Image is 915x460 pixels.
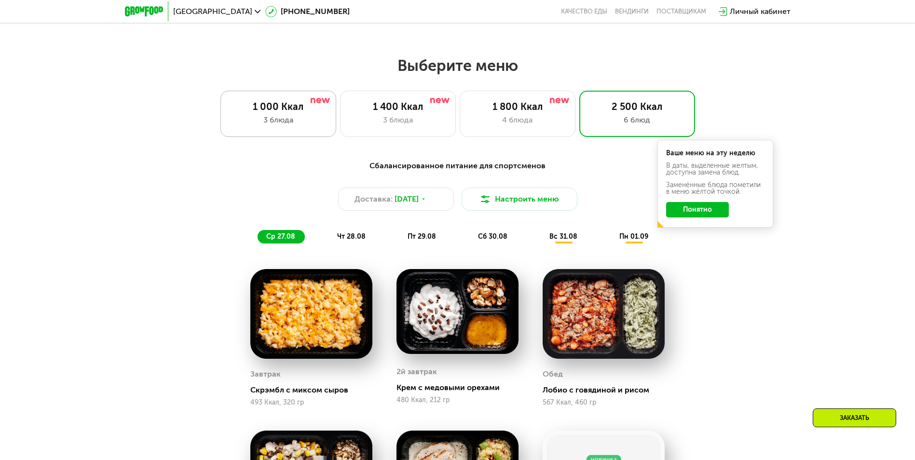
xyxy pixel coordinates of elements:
div: 1 800 Ккал [470,101,565,112]
div: В даты, выделенные желтым, доступна замена блюд. [666,162,765,176]
div: 3 блюда [350,114,446,126]
a: Вендинги [615,8,649,15]
h2: Выберите меню [31,56,884,75]
button: Настроить меню [462,188,577,211]
div: 493 Ккал, 320 гр [250,399,372,406]
span: сб 30.08 [478,232,507,241]
span: [DATE] [395,193,419,205]
div: поставщикам [656,8,706,15]
span: чт 28.08 [337,232,366,241]
span: пт 29.08 [408,232,436,241]
div: 480 Ккал, 212 гр [396,396,519,404]
div: 2 500 Ккал [589,101,685,112]
div: Личный кабинет [730,6,791,17]
div: 1 400 Ккал [350,101,446,112]
span: [GEOGRAPHIC_DATA] [173,8,252,15]
div: Лобио с говядиной и рисом [543,385,672,395]
div: Крем с медовыми орехами [396,383,526,392]
div: 2й завтрак [396,365,437,379]
span: вс 31.08 [549,232,577,241]
div: Заказать [813,408,896,427]
div: Заменённые блюда пометили в меню жёлтой точкой. [666,182,765,195]
span: пн 01.09 [619,232,648,241]
div: Завтрак [250,367,281,381]
div: Сбалансированное питание для спортсменов [172,160,743,172]
div: 567 Ккал, 460 гр [543,399,665,406]
div: Ваше меню на эту неделю [666,150,765,157]
span: Доставка: [355,193,393,205]
button: Понятно [666,202,729,217]
div: 3 блюда [231,114,326,126]
a: Качество еды [561,8,607,15]
div: Обед [543,367,563,381]
a: [PHONE_NUMBER] [265,6,350,17]
div: Скрэмбл с миксом сыров [250,385,380,395]
span: ср 27.08 [266,232,295,241]
div: 4 блюда [470,114,565,126]
div: 1 000 Ккал [231,101,326,112]
div: 6 блюд [589,114,685,126]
